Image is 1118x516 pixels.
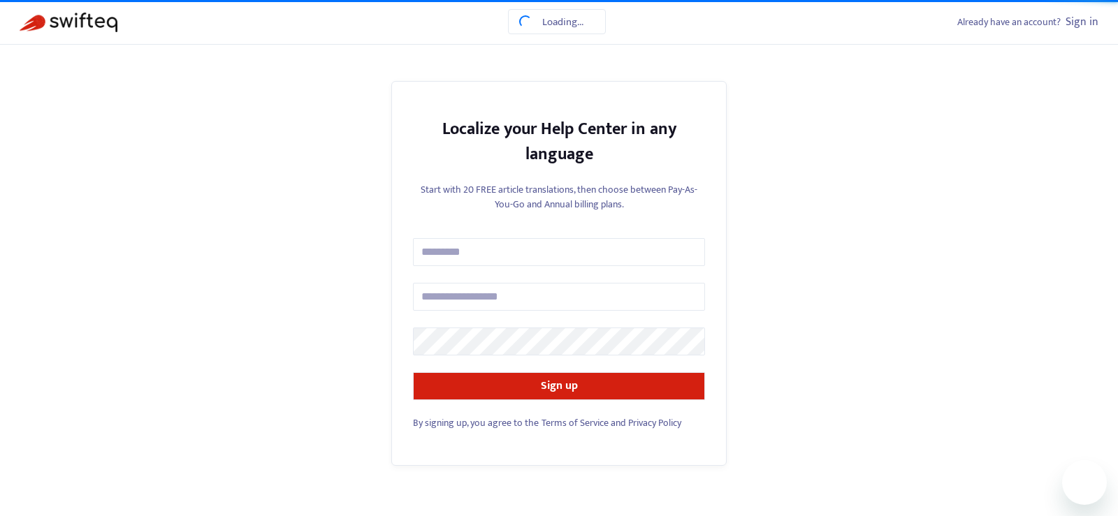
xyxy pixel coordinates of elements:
strong: Localize your Help Center in any language [442,115,676,168]
p: Start with 20 FREE article translations, then choose between Pay-As-You-Go and Annual billing plans. [413,182,705,212]
button: Sign up [413,372,705,400]
a: Sign in [1066,13,1098,31]
div: and [413,415,705,430]
a: Terms of Service [542,415,609,431]
strong: Sign up [541,376,578,395]
span: By signing up, you agree to the [413,415,539,431]
span: Already have an account? [957,14,1061,30]
iframe: Button to launch messaging window [1062,460,1107,505]
a: Privacy Policy [628,415,681,431]
img: Swifteq [20,13,117,32]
